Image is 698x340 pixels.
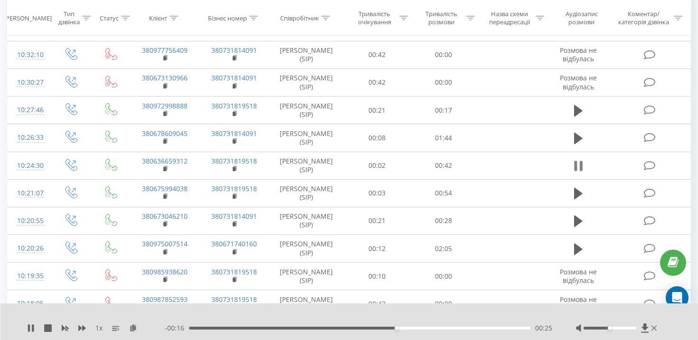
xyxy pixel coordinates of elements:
[100,14,119,22] div: Статус
[269,235,343,262] td: [PERSON_NAME] (SIP)
[343,262,410,290] td: 00:10
[269,41,343,68] td: [PERSON_NAME] (SIP)
[560,46,597,63] span: Розмова не відбулась
[211,129,257,138] a: 380731814091
[269,290,343,318] td: [PERSON_NAME] (SIP)
[419,10,464,26] div: Тривалість розмови
[269,179,343,207] td: [PERSON_NAME] (SIP)
[17,46,40,64] div: 10:32:10
[211,267,257,276] a: 380731819518
[142,184,188,193] a: 380675994038
[280,14,319,22] div: Співробітник
[616,10,671,26] div: Коментар/категорія дзвінка
[149,14,167,22] div: Клієнт
[269,124,343,152] td: [PERSON_NAME] (SIP)
[142,73,188,82] a: 380673130966
[395,326,398,330] div: Accessibility label
[142,295,188,304] a: 380987852593
[4,14,52,22] div: [PERSON_NAME]
[142,46,188,55] a: 380977756409
[211,156,257,165] a: 380731819518
[486,10,533,26] div: Назва схеми переадресації
[142,156,188,165] a: 380636659312
[343,68,410,96] td: 00:42
[17,294,40,313] div: 10:18:05
[142,239,188,248] a: 380975007514
[17,73,40,92] div: 10:30:27
[343,179,410,207] td: 00:03
[666,286,689,309] div: Open Intercom Messenger
[211,295,257,304] a: 380731819518
[343,152,410,179] td: 00:02
[343,97,410,124] td: 00:21
[208,14,247,22] div: Бізнес номер
[410,207,477,234] td: 00:28
[560,73,597,91] span: Розмова не відбулась
[410,68,477,96] td: 00:00
[269,152,343,179] td: [PERSON_NAME] (SIP)
[17,267,40,285] div: 10:19:35
[343,124,410,152] td: 00:08
[17,184,40,203] div: 10:21:07
[410,41,477,68] td: 00:00
[211,212,257,221] a: 380731814091
[165,323,189,333] span: - 00:16
[95,323,103,333] span: 1 x
[269,207,343,234] td: [PERSON_NAME] (SIP)
[17,156,40,175] div: 10:24:30
[352,10,397,26] div: Тривалість очікування
[410,179,477,207] td: 00:54
[142,212,188,221] a: 380673046210
[410,124,477,152] td: 01:44
[535,323,552,333] span: 00:25
[211,184,257,193] a: 380731819518
[142,101,188,110] a: 380972998888
[343,41,410,68] td: 00:42
[410,262,477,290] td: 00:00
[343,207,410,234] td: 00:21
[269,262,343,290] td: [PERSON_NAME] (SIP)
[410,152,477,179] td: 00:42
[560,295,597,312] span: Розмова не відбулась
[269,68,343,96] td: [PERSON_NAME] (SIP)
[410,290,477,318] td: 00:00
[343,235,410,262] td: 00:12
[410,97,477,124] td: 00:17
[142,129,188,138] a: 380678609045
[211,46,257,55] a: 380731814091
[555,10,608,26] div: Аудіозапис розмови
[142,267,188,276] a: 380985938620
[410,235,477,262] td: 02:05
[17,128,40,147] div: 10:26:33
[17,239,40,258] div: 10:20:26
[269,97,343,124] td: [PERSON_NAME] (SIP)
[17,101,40,119] div: 10:27:46
[560,267,597,285] span: Розмова не відбулась
[211,101,257,110] a: 380731819518
[58,10,80,26] div: Тип дзвінка
[343,290,410,318] td: 00:43
[17,212,40,230] div: 10:20:55
[211,73,257,82] a: 380731814091
[211,239,257,248] a: 380671740160
[608,326,612,330] div: Accessibility label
